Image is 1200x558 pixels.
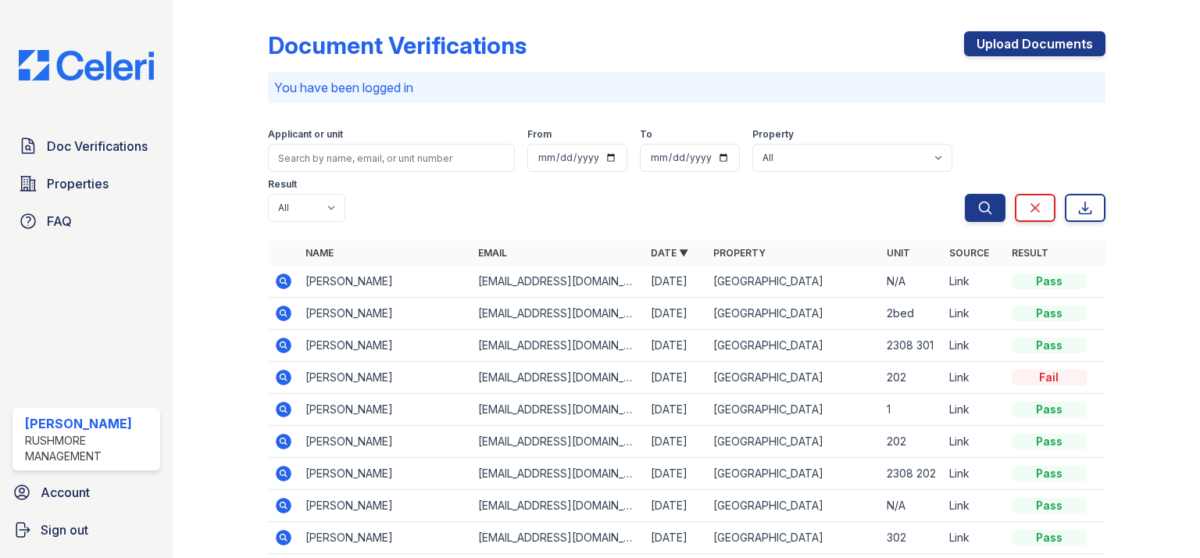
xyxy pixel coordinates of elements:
div: Pass [1012,274,1087,289]
div: Document Verifications [268,31,527,59]
span: FAQ [47,212,72,231]
td: Link [943,522,1005,554]
a: Result [1012,247,1048,259]
td: [DATE] [645,266,707,298]
td: N/A [880,266,943,298]
td: Link [943,426,1005,458]
td: [GEOGRAPHIC_DATA] [707,522,880,554]
td: [PERSON_NAME] [299,330,472,362]
td: [DATE] [645,394,707,426]
td: [PERSON_NAME] [299,490,472,522]
td: [GEOGRAPHIC_DATA] [707,362,880,394]
td: [EMAIL_ADDRESS][DOMAIN_NAME] [472,362,645,394]
div: Fail [1012,370,1087,385]
input: Search by name, email, or unit number [268,144,515,172]
img: CE_Logo_Blue-a8612792a0a2168367f1c8372b55b34899dd931a85d93a1a3d3e32e68fde9ad4.png [6,50,166,80]
a: Source [949,247,989,259]
td: [PERSON_NAME] [299,266,472,298]
td: [PERSON_NAME] [299,362,472,394]
td: [DATE] [645,490,707,522]
td: 202 [880,362,943,394]
td: Link [943,458,1005,490]
td: [PERSON_NAME] [299,522,472,554]
span: Sign out [41,520,88,539]
label: From [527,128,552,141]
div: Pass [1012,338,1087,353]
td: Link [943,266,1005,298]
div: Pass [1012,530,1087,545]
td: [DATE] [645,522,707,554]
td: [DATE] [645,330,707,362]
td: 202 [880,426,943,458]
a: Upload Documents [964,31,1105,56]
td: [PERSON_NAME] [299,458,472,490]
td: [EMAIL_ADDRESS][DOMAIN_NAME] [472,266,645,298]
td: [GEOGRAPHIC_DATA] [707,490,880,522]
td: [EMAIL_ADDRESS][DOMAIN_NAME] [472,394,645,426]
a: Account [6,477,166,508]
td: 2308 202 [880,458,943,490]
span: Account [41,483,90,502]
td: [EMAIL_ADDRESS][DOMAIN_NAME] [472,426,645,458]
td: 2bed [880,298,943,330]
p: You have been logged in [274,78,1099,97]
td: 1 [880,394,943,426]
a: Unit [887,247,910,259]
div: Rushmore Management [25,433,154,464]
a: Property [713,247,766,259]
a: Properties [12,168,160,199]
td: [DATE] [645,458,707,490]
td: [GEOGRAPHIC_DATA] [707,298,880,330]
td: [EMAIL_ADDRESS][DOMAIN_NAME] [472,298,645,330]
a: Doc Verifications [12,131,160,162]
div: Pass [1012,466,1087,481]
label: Result [268,178,297,191]
td: N/A [880,490,943,522]
td: [PERSON_NAME] [299,394,472,426]
div: Pass [1012,306,1087,321]
td: Link [943,330,1005,362]
label: Applicant or unit [268,128,343,141]
td: Link [943,362,1005,394]
a: Sign out [6,514,166,545]
td: [DATE] [645,426,707,458]
a: Name [305,247,334,259]
label: Property [752,128,794,141]
td: [EMAIL_ADDRESS][DOMAIN_NAME] [472,522,645,554]
a: FAQ [12,206,160,237]
td: [EMAIL_ADDRESS][DOMAIN_NAME] [472,330,645,362]
td: 302 [880,522,943,554]
td: [EMAIL_ADDRESS][DOMAIN_NAME] [472,490,645,522]
td: [GEOGRAPHIC_DATA] [707,266,880,298]
td: [PERSON_NAME] [299,426,472,458]
td: [GEOGRAPHIC_DATA] [707,330,880,362]
span: Properties [47,174,109,193]
td: 2308 301 [880,330,943,362]
a: Date ▼ [651,247,688,259]
td: [EMAIL_ADDRESS][DOMAIN_NAME] [472,458,645,490]
td: [PERSON_NAME] [299,298,472,330]
div: Pass [1012,402,1087,417]
label: To [640,128,652,141]
div: Pass [1012,434,1087,449]
div: Pass [1012,498,1087,513]
td: [GEOGRAPHIC_DATA] [707,458,880,490]
td: Link [943,298,1005,330]
td: Link [943,394,1005,426]
td: [GEOGRAPHIC_DATA] [707,394,880,426]
td: [DATE] [645,298,707,330]
td: [DATE] [645,362,707,394]
td: [GEOGRAPHIC_DATA] [707,426,880,458]
a: Email [478,247,507,259]
td: Link [943,490,1005,522]
div: [PERSON_NAME] [25,414,154,433]
span: Doc Verifications [47,137,148,156]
